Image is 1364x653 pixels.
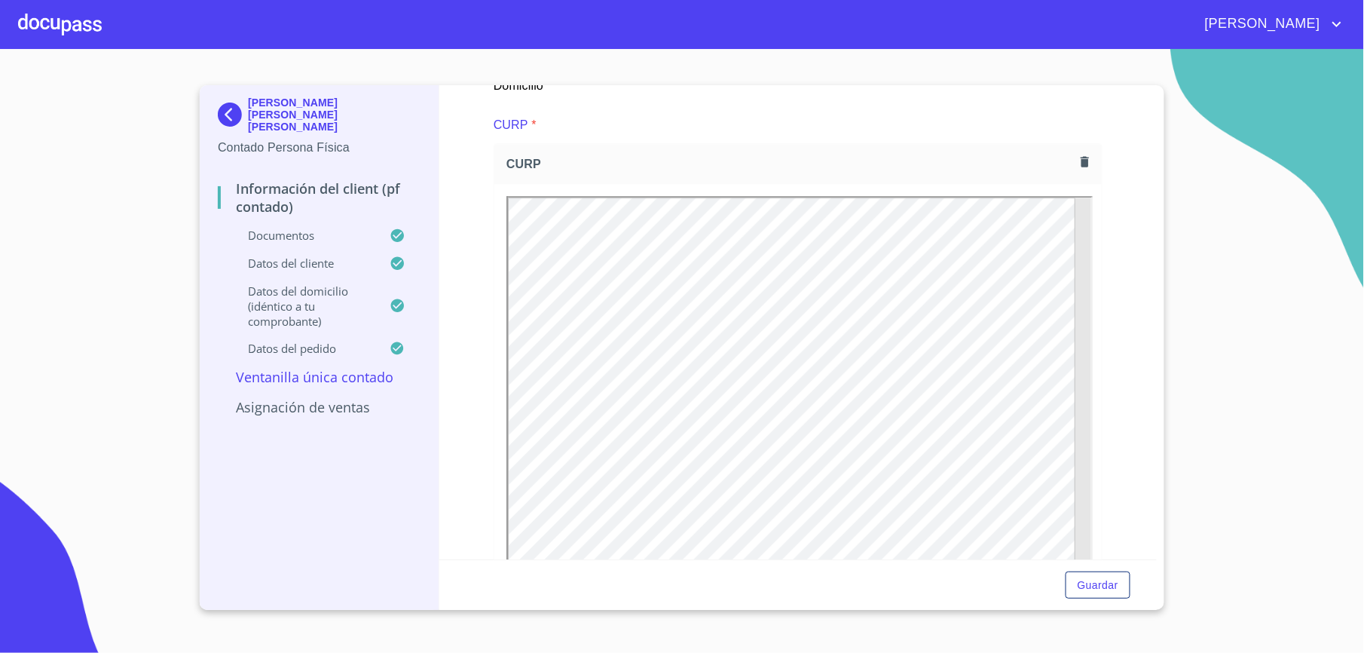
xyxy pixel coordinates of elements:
[218,179,421,216] p: Información del Client (PF contado)
[218,284,390,329] p: Datos del domicilio (idéntico a tu comprobante)
[218,228,390,243] p: Documentos
[218,341,390,356] p: Datos del pedido
[1066,572,1130,599] button: Guardar
[1194,12,1346,36] button: account of current user
[248,97,421,133] p: [PERSON_NAME] [PERSON_NAME] [PERSON_NAME]
[506,156,1075,172] span: CURP
[218,103,248,127] img: Docupass spot blue
[218,97,421,139] div: [PERSON_NAME] [PERSON_NAME] [PERSON_NAME]
[1078,576,1118,595] span: Guardar
[506,196,1093,602] iframe: CURP
[1194,12,1328,36] span: [PERSON_NAME]
[218,398,421,416] p: Asignación de Ventas
[494,116,528,134] p: CURP
[218,256,390,271] p: Datos del cliente
[218,368,421,386] p: Ventanilla única contado
[218,139,421,157] p: Contado Persona Física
